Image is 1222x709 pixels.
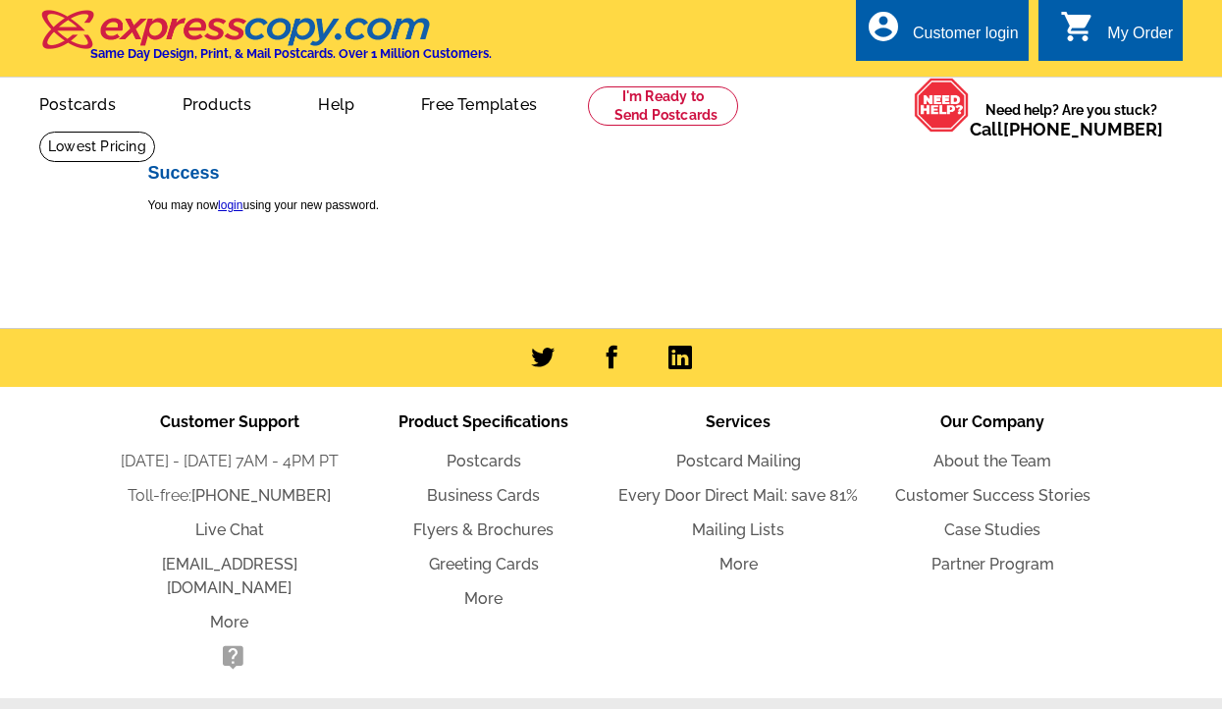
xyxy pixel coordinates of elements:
[287,80,386,126] a: Help
[148,196,1090,214] p: You may now using your new password.
[970,119,1163,139] span: Call
[1060,22,1173,46] a: shopping_cart My Order
[151,80,284,126] a: Products
[913,25,1019,52] div: Customer login
[464,589,503,608] a: More
[944,520,1040,539] a: Case Studies
[447,452,521,470] a: Postcards
[692,520,784,539] a: Mailing Lists
[191,486,331,505] a: [PHONE_NUMBER]
[1060,9,1095,44] i: shopping_cart
[1003,119,1163,139] a: [PHONE_NUMBER]
[162,555,297,597] a: [EMAIL_ADDRESS][DOMAIN_NAME]
[970,100,1173,139] span: Need help? Are you stuck?
[148,163,1090,185] h2: Success
[218,198,242,212] a: login
[914,78,970,133] img: help
[427,486,540,505] a: Business Cards
[195,520,264,539] a: Live Chat
[676,452,801,470] a: Postcard Mailing
[618,486,858,505] a: Every Door Direct Mail: save 81%
[940,412,1044,431] span: Our Company
[866,9,901,44] i: account_circle
[90,46,492,61] h4: Same Day Design, Print, & Mail Postcards. Over 1 Million Customers.
[706,412,770,431] span: Services
[719,555,758,573] a: More
[866,22,1019,46] a: account_circle Customer login
[160,412,299,431] span: Customer Support
[8,80,147,126] a: Postcards
[429,555,539,573] a: Greeting Cards
[1107,25,1173,52] div: My Order
[102,484,356,508] li: Toll-free:
[390,80,568,126] a: Free Templates
[39,24,492,61] a: Same Day Design, Print, & Mail Postcards. Over 1 Million Customers.
[398,412,568,431] span: Product Specifications
[895,486,1090,505] a: Customer Success Stories
[210,613,248,631] a: More
[931,555,1054,573] a: Partner Program
[933,452,1051,470] a: About the Team
[413,520,554,539] a: Flyers & Brochures
[102,450,356,473] li: [DATE] - [DATE] 7AM - 4PM PT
